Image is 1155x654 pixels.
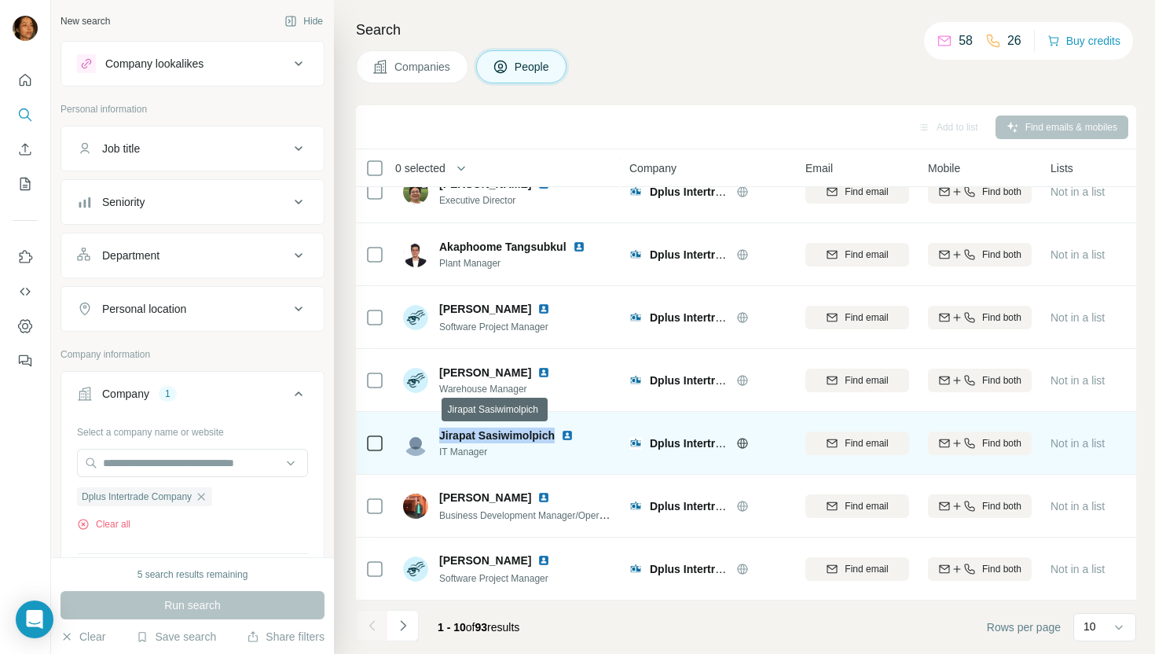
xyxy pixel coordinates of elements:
[102,301,186,317] div: Personal location
[13,347,38,375] button: Feedback
[439,239,566,255] span: Akaphoome Tangsubkul
[845,499,888,513] span: Find email
[561,429,574,442] img: LinkedIn logo
[403,242,428,267] img: Avatar
[13,170,38,198] button: My lists
[845,248,888,262] span: Find email
[395,160,445,176] span: 0 selected
[928,369,1032,392] button: Find both
[61,130,324,167] button: Job title
[537,491,550,504] img: LinkedIn logo
[13,16,38,41] img: Avatar
[928,494,1032,518] button: Find both
[805,494,909,518] button: Find email
[982,436,1021,450] span: Find both
[403,431,428,456] img: Avatar
[650,374,787,387] span: Dplus Intertrade Company
[61,237,324,274] button: Department
[439,553,531,568] span: [PERSON_NAME]
[928,306,1032,329] button: Find both
[982,373,1021,388] span: Find both
[928,243,1032,266] button: Find both
[1050,248,1105,261] span: Not in a list
[982,185,1021,199] span: Find both
[845,562,888,576] span: Find email
[439,365,531,380] span: [PERSON_NAME]
[1050,500,1105,513] span: Not in a list
[439,193,569,208] span: Executive Director
[845,436,888,450] span: Find email
[16,601,53,638] div: Open Intercom Messenger
[60,347,324,362] p: Company information
[982,248,1021,262] span: Find both
[438,621,519,634] span: results
[1050,374,1105,387] span: Not in a list
[439,573,548,584] span: Software Project Manager
[1050,186,1105,198] span: Not in a list
[537,554,550,567] img: LinkedIn logo
[439,256,604,270] span: Plant Manager
[650,186,787,198] span: Dplus Intertrade Company
[61,183,324,221] button: Seniority
[356,19,1136,41] h4: Search
[629,563,642,575] img: Logo of Dplus Intertrade Company
[439,429,555,442] span: Jirapat Sasiwimolpich
[537,366,550,379] img: LinkedIn logo
[805,557,909,581] button: Find email
[982,310,1021,325] span: Find both
[629,248,642,261] img: Logo of Dplus Intertrade Company
[629,160,676,176] span: Company
[439,445,592,459] span: IT Manager
[438,621,466,634] span: 1 - 10
[629,374,642,387] img: Logo of Dplus Intertrade Company
[61,45,324,83] button: Company lookalikes
[650,500,787,513] span: Dplus Intertrade Company
[61,290,324,328] button: Personal location
[1083,619,1096,634] p: 10
[403,305,428,330] img: Avatar
[475,621,488,634] span: 93
[928,180,1032,204] button: Find both
[845,185,888,199] span: Find email
[629,186,642,198] img: Logo of Dplus Intertrade Company
[60,14,110,28] div: New search
[394,59,452,75] span: Companies
[13,312,38,340] button: Dashboard
[650,437,787,450] span: Dplus Intertrade Company
[60,102,324,116] p: Personal information
[159,387,177,401] div: 1
[102,141,140,156] div: Job title
[136,629,216,645] button: Save search
[102,248,159,263] div: Department
[403,179,428,204] img: Avatar
[805,306,909,329] button: Find email
[1047,30,1120,52] button: Buy credits
[1007,31,1021,50] p: 26
[82,490,192,504] span: Dplus Intertrade Company
[137,568,248,582] div: 5 search results remaining
[845,373,888,388] span: Find email
[1050,563,1105,575] span: Not in a list
[102,386,149,402] div: Company
[537,303,550,315] img: LinkedIn logo
[982,499,1021,513] span: Find both
[982,562,1021,576] span: Find both
[928,557,1032,581] button: Find both
[1050,437,1105,450] span: Not in a list
[439,382,569,396] span: Warehouse Manager
[13,135,38,163] button: Enrich CSV
[650,563,787,575] span: Dplus Intertrade Company
[650,311,787,324] span: Dplus Intertrade Company
[928,160,960,176] span: Mobile
[403,368,428,393] img: Avatar
[77,517,130,531] button: Clear all
[1050,311,1105,324] span: Not in a list
[805,243,909,266] button: Find email
[959,31,973,50] p: 58
[928,432,1032,455] button: Find both
[439,490,531,505] span: [PERSON_NAME]
[439,509,664,521] span: Business Development Manager/Operations Manager
[629,311,642,324] img: Logo of Dplus Intertrade Company
[805,369,909,392] button: Find email
[629,437,642,450] img: Logo of Dplus Intertrade Company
